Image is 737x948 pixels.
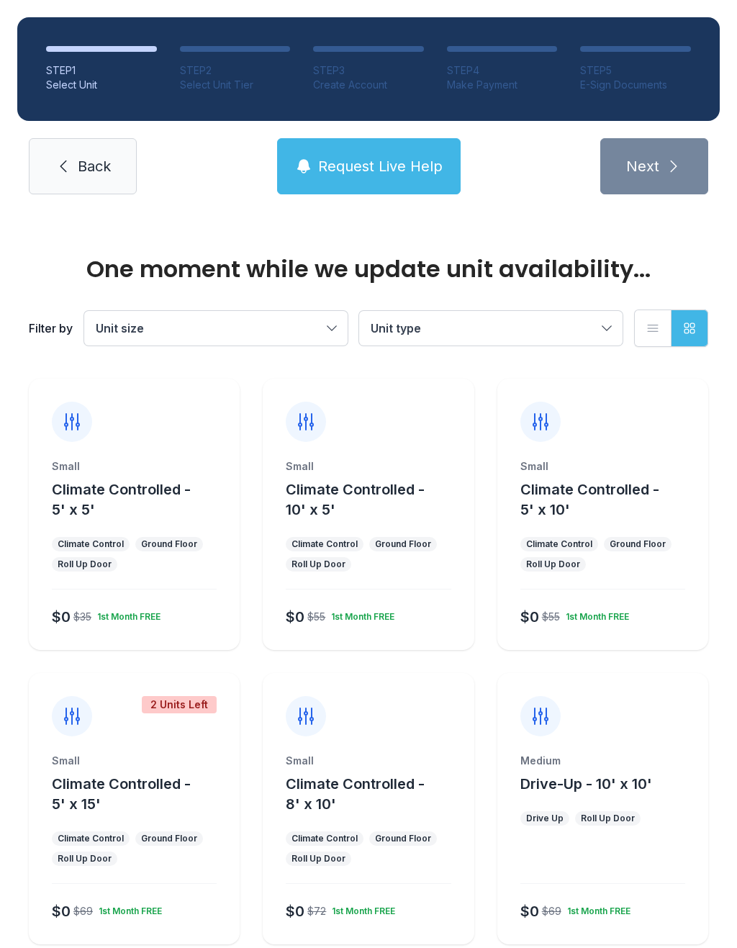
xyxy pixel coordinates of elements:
[52,754,217,768] div: Small
[78,156,111,176] span: Back
[318,156,443,176] span: Request Live Help
[375,833,431,844] div: Ground Floor
[520,775,652,793] span: Drive-Up - 10' x 10'
[375,538,431,550] div: Ground Floor
[93,900,162,917] div: 1st Month FREE
[73,904,93,918] div: $69
[580,78,691,92] div: E-Sign Documents
[52,901,71,921] div: $0
[610,538,666,550] div: Ground Floor
[526,813,564,824] div: Drive Up
[180,63,291,78] div: STEP 2
[291,833,358,844] div: Climate Control
[313,78,424,92] div: Create Account
[29,258,708,281] div: One moment while we update unit availability...
[520,459,685,474] div: Small
[58,538,124,550] div: Climate Control
[286,775,425,813] span: Climate Controlled - 8' x 10'
[560,605,629,623] div: 1st Month FREE
[58,853,112,865] div: Roll Up Door
[52,479,234,520] button: Climate Controlled - 5' x 5'
[520,607,539,627] div: $0
[526,538,592,550] div: Climate Control
[326,900,395,917] div: 1st Month FREE
[91,605,160,623] div: 1st Month FREE
[52,775,191,813] span: Climate Controlled - 5' x 15'
[58,833,124,844] div: Climate Control
[580,63,691,78] div: STEP 5
[286,479,468,520] button: Climate Controlled - 10' x 5'
[447,63,558,78] div: STEP 4
[542,904,561,918] div: $69
[58,559,112,570] div: Roll Up Door
[581,813,635,824] div: Roll Up Door
[52,459,217,474] div: Small
[286,481,425,518] span: Climate Controlled - 10' x 5'
[291,853,345,865] div: Roll Up Door
[141,538,197,550] div: Ground Floor
[52,607,71,627] div: $0
[46,63,157,78] div: STEP 1
[52,481,191,518] span: Climate Controlled - 5' x 5'
[561,900,630,917] div: 1st Month FREE
[371,321,421,335] span: Unit type
[307,610,325,624] div: $55
[142,696,217,713] div: 2 Units Left
[307,904,326,918] div: $72
[286,901,304,921] div: $0
[520,479,702,520] button: Climate Controlled - 5' x 10'
[52,774,234,814] button: Climate Controlled - 5' x 15'
[180,78,291,92] div: Select Unit Tier
[520,901,539,921] div: $0
[520,754,685,768] div: Medium
[325,605,394,623] div: 1st Month FREE
[46,78,157,92] div: Select Unit
[286,754,451,768] div: Small
[359,311,623,346] button: Unit type
[29,320,73,337] div: Filter by
[84,311,348,346] button: Unit size
[526,559,580,570] div: Roll Up Door
[542,610,560,624] div: $55
[313,63,424,78] div: STEP 3
[286,459,451,474] div: Small
[73,610,91,624] div: $35
[291,538,358,550] div: Climate Control
[520,481,659,518] span: Climate Controlled - 5' x 10'
[286,774,468,814] button: Climate Controlled - 8' x 10'
[520,774,652,794] button: Drive-Up - 10' x 10'
[286,607,304,627] div: $0
[96,321,144,335] span: Unit size
[141,833,197,844] div: Ground Floor
[626,156,659,176] span: Next
[447,78,558,92] div: Make Payment
[291,559,345,570] div: Roll Up Door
